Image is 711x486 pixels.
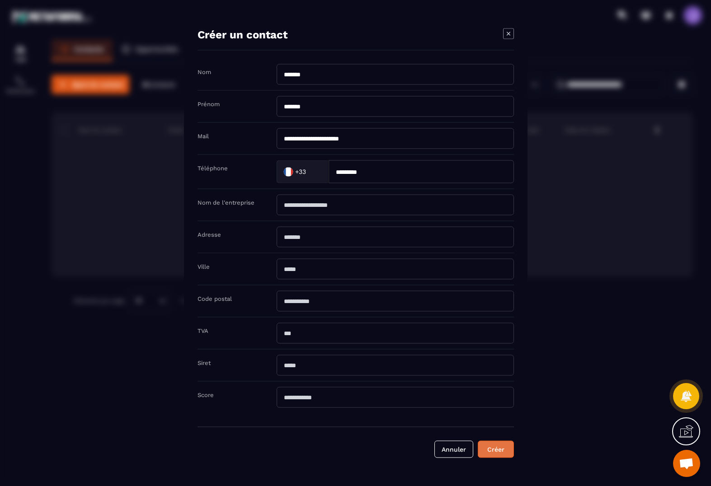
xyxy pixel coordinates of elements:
label: Code postal [198,295,232,302]
label: Nom de l'entreprise [198,199,254,206]
label: Mail [198,133,209,140]
label: Score [198,392,214,398]
label: Ville [198,263,210,270]
label: Téléphone [198,165,228,172]
button: Annuler [434,441,473,458]
label: Siret [198,360,211,366]
label: Nom [198,69,211,75]
label: TVA [198,327,208,334]
label: Adresse [198,231,221,238]
h4: Créer un contact [198,28,287,41]
img: Country Flag [279,163,297,181]
button: Créer [478,441,514,458]
label: Prénom [198,101,220,107]
div: Ouvrir le chat [673,450,700,477]
span: +33 [295,167,306,176]
div: Search for option [277,160,329,183]
input: Search for option [308,165,319,178]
